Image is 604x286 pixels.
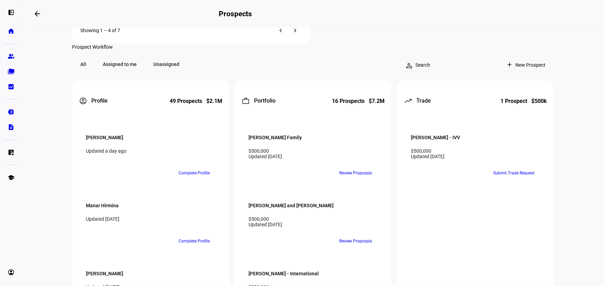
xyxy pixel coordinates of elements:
mat-icon: person_search [405,61,412,68]
div: $500,000 [249,148,378,154]
a: home [4,24,18,38]
mat-icon: arrow_backwards [33,10,42,18]
button: Complete Profile [173,168,215,179]
h4: Manar Hirmina [86,203,119,208]
a: folder_copy [4,65,18,78]
div: $500,000 [411,148,540,154]
div: $500,000 [249,216,378,222]
eth-mat-symbol: left_panel_open [8,9,15,16]
a: Manar HirminaUpdated [DATE]MDComplete Profile [79,190,222,254]
div: Prospect Workflow [72,44,554,50]
h4: [PERSON_NAME] - International [249,271,319,276]
a: description [4,120,18,134]
button: New Prospect [501,58,554,72]
eth-mat-symbol: folder_copy [8,68,15,75]
eth-mat-symbol: home [8,28,15,35]
eth-mat-symbol: description [8,124,15,131]
span: Review Proposals [339,236,372,247]
span: Complete Profile [179,168,210,179]
span: All [72,58,95,71]
button: Review Proposals [334,168,378,179]
div: $7.2M [369,97,385,105]
eth-mat-symbol: list_alt_add [8,149,15,156]
div: 1 Prospect [501,97,527,105]
span: Unassigned [145,58,188,71]
div: Updated [DATE] [86,216,215,222]
a: [PERSON_NAME] and [PERSON_NAME]$500,000Updated [DATE]BBReview Proposals [242,190,385,254]
button: Submit Trade Request [488,168,540,179]
h4: [PERSON_NAME] - IVV [411,135,460,140]
mat-icon: chevron_right [291,26,300,35]
a: [PERSON_NAME] Family$500,000Updated [DATE]MDReview Proposals [242,121,385,185]
span: New Prospect [516,58,546,72]
h4: [PERSON_NAME] [86,271,124,276]
a: [PERSON_NAME]Updated a day agoBBComplete Profile [79,121,222,185]
div: Updated [DATE] [249,222,378,227]
h4: [PERSON_NAME] Family [249,135,302,140]
a: group [4,49,18,63]
input: Search [415,61,472,68]
span: BB [251,239,257,244]
h2: Prospects [219,10,252,18]
mat-icon: work [242,97,250,105]
mat-button-toggle-group: Filter prospects by advisor [72,58,188,72]
div: 16 Prospects [332,97,364,105]
span: BB [89,171,94,175]
span: Complete Profile [179,236,210,247]
eth-mat-symbol: school [8,174,15,181]
div: Updated [DATE] [249,154,378,159]
h4: [PERSON_NAME] and [PERSON_NAME] [249,203,334,208]
span: Assigned to me [95,58,145,71]
button: Review Proposals [334,236,378,247]
div: $500k [531,97,547,105]
a: bid_landscape [4,80,18,94]
span: Profile [92,97,108,105]
span: Trade [416,97,431,105]
a: [PERSON_NAME] - IVV$500,000Updated [DATE]BBSubmit Trade Request [404,121,547,185]
button: Complete Profile [173,236,215,247]
eth-mat-symbol: account_circle [8,269,15,276]
div: 49 Prospects [170,97,202,105]
eth-mat-symbol: bid_landscape [8,83,15,90]
span: BB [414,171,419,175]
div: $2.1M [206,97,222,105]
eth-mat-symbol: pie_chart [8,108,15,115]
span: MD [251,171,257,175]
mat-icon: account_circle [79,97,88,105]
span: Submit Trade Request [493,168,534,179]
div: Showing 1 – 4 of 7 [81,28,120,33]
div: Updated a day ago [86,148,215,154]
span: Review Proposals [339,168,372,179]
eth-mat-symbol: group [8,53,15,60]
span: Portfolio [254,97,276,105]
mat-icon: moving [404,97,412,105]
mat-icon: add [506,61,513,68]
span: MD [88,239,95,244]
a: pie_chart [4,105,18,119]
h4: [PERSON_NAME] [86,135,124,140]
div: Updated [DATE] [411,154,540,159]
